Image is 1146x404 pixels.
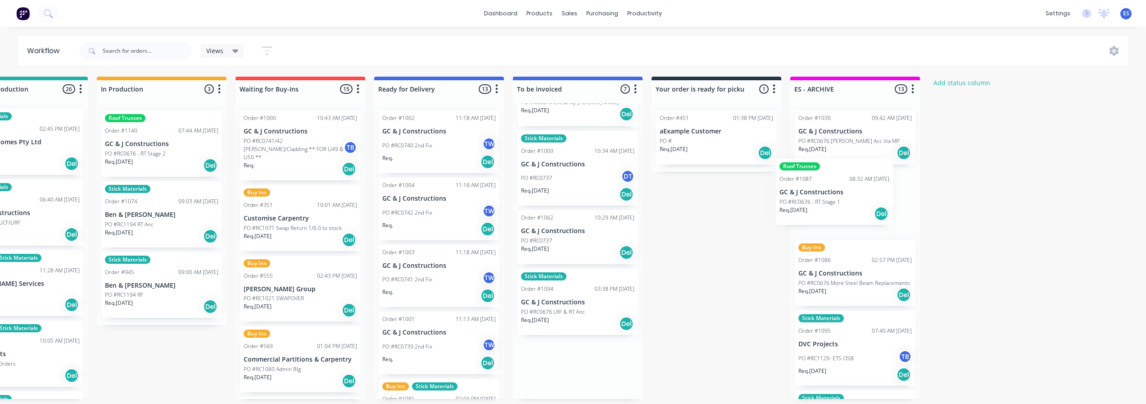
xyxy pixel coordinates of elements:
[27,46,64,56] div: Workflow
[479,84,491,94] span: 13
[656,84,744,94] input: Enter column name…
[63,84,75,94] span: 26
[480,7,522,20] a: dashboard
[340,84,353,94] span: 15
[16,7,30,20] img: Factory
[204,84,214,94] span: 3
[1041,7,1075,20] div: settings
[895,84,907,94] span: 13
[621,84,630,94] span: 7
[517,84,606,94] input: Enter column name…
[557,7,582,20] div: sales
[582,7,623,20] div: purchasing
[794,84,883,94] input: Enter column name…
[206,46,223,55] span: Views
[522,7,557,20] div: products
[623,7,666,20] div: productivity
[1123,9,1129,18] span: ES
[103,42,192,60] input: Search for orders...
[929,77,995,89] button: Add status column
[378,84,467,94] input: Enter column name…
[101,84,190,94] input: Enter column name…
[759,84,769,94] span: 1
[240,84,328,94] input: Enter column name…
